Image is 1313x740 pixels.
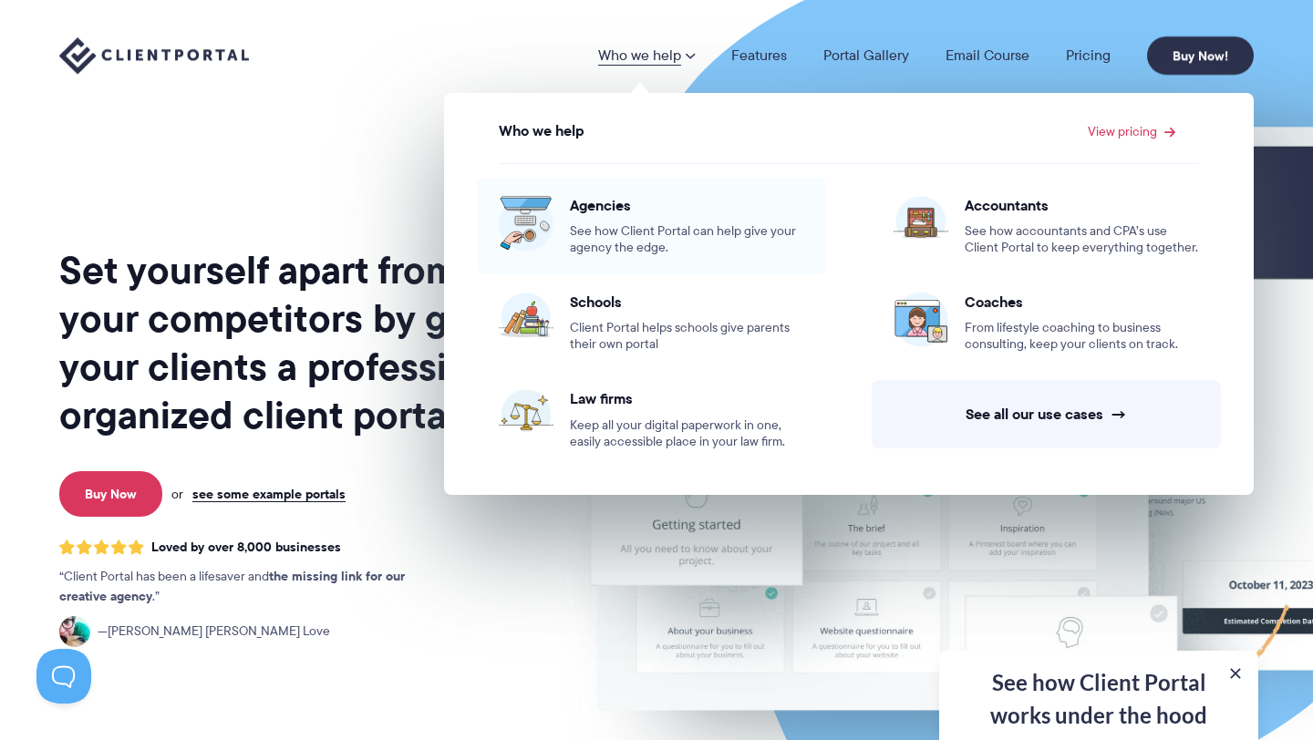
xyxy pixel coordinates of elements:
a: Buy Now [59,471,162,517]
span: Keep all your digital paperwork in one, easily accessible place in your law firm. [570,417,804,450]
span: Loved by over 8,000 businesses [151,540,341,555]
a: Email Course [946,48,1029,63]
ul: Who we help [444,93,1254,495]
span: See how accountants and CPA’s use Client Portal to keep everything together. [965,223,1199,256]
h1: Set yourself apart from your competitors by giving your clients a professional, organized client ... [59,246,537,439]
span: Agencies [570,196,804,214]
span: Client Portal helps schools give parents their own portal [570,320,804,353]
a: Who we help [598,48,695,63]
p: Client Portal has been a lifesaver and . [59,567,442,607]
a: See all our use cases [872,380,1221,448]
iframe: Toggle Customer Support [36,649,91,704]
a: Pricing [1066,48,1111,63]
span: From lifestyle coaching to business consulting, keep your clients on track. [965,320,1199,353]
a: Buy Now! [1147,36,1254,75]
a: View pricing [1088,125,1175,138]
strong: the missing link for our creative agency [59,566,405,606]
span: Schools [570,293,804,311]
a: Portal Gallery [823,48,909,63]
ul: View pricing [454,146,1244,468]
span: See how Client Portal can help give your agency the edge. [570,223,804,256]
span: → [1111,405,1127,424]
span: Who we help [499,123,584,139]
a: Features [731,48,787,63]
span: or [171,486,183,502]
span: Law firms [570,389,804,407]
span: Coaches [965,293,1199,311]
a: see some example portals [192,486,346,502]
span: [PERSON_NAME] [PERSON_NAME] Love [98,622,330,642]
span: Accountants [965,196,1199,214]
